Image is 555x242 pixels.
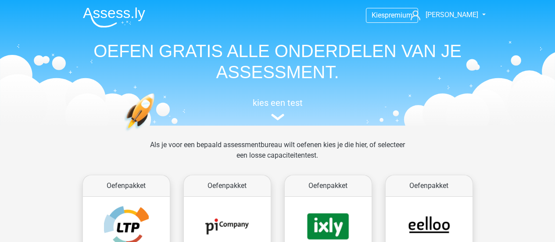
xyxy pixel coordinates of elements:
img: assessment [271,114,284,120]
h1: OEFEN GRATIS ALLE ONDERDELEN VAN JE ASSESSMENT. [76,40,480,83]
a: Kiespremium [366,9,418,21]
img: Assessly [83,7,145,28]
img: oefenen [124,93,189,173]
span: [PERSON_NAME] [426,11,478,19]
a: [PERSON_NAME] [407,10,479,20]
div: Als je voor een bepaald assessmentbureau wilt oefenen kies je die hier, of selecteer een losse ca... [143,140,412,171]
a: kies een test [76,98,480,121]
span: premium [385,11,412,19]
span: Kies [372,11,385,19]
h5: kies een test [76,98,480,108]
